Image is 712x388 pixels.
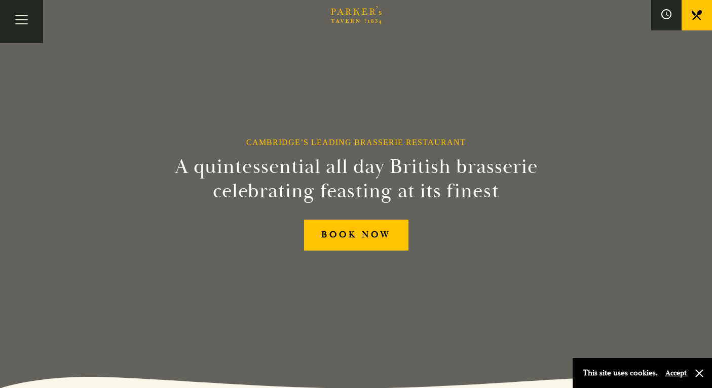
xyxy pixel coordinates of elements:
h2: A quintessential all day British brasserie celebrating feasting at its finest [125,155,587,203]
button: Accept [665,368,687,378]
a: BOOK NOW [304,220,408,251]
p: This site uses cookies. [583,366,658,380]
button: Close and accept [694,368,704,378]
h1: Cambridge’s Leading Brasserie Restaurant [246,137,466,147]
